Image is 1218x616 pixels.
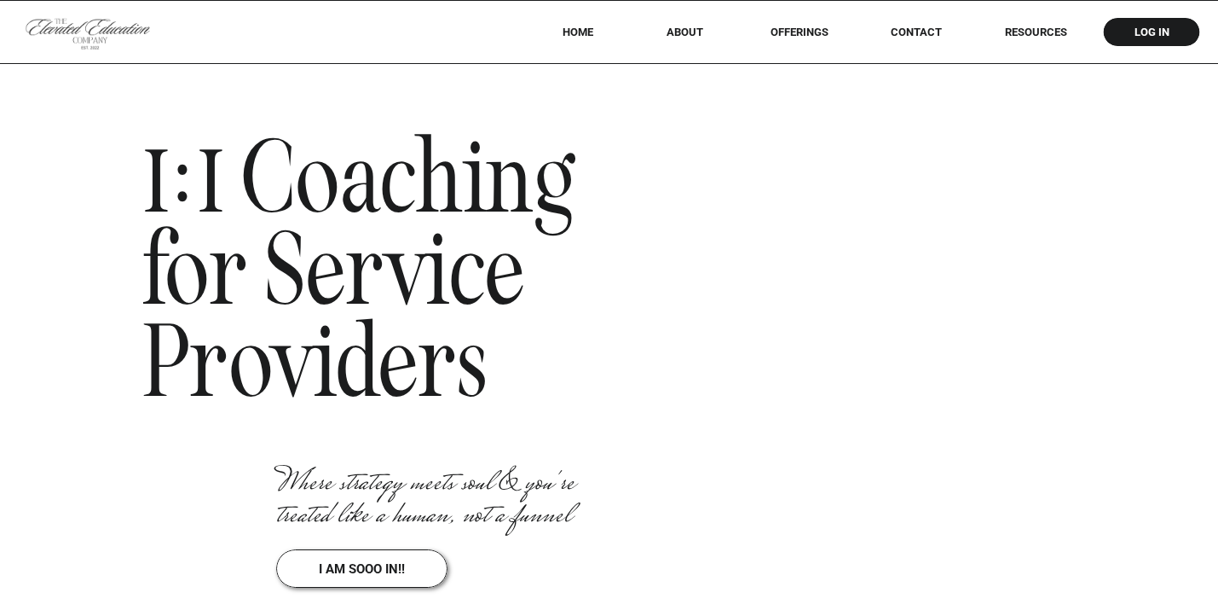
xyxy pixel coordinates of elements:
[981,26,1090,38] a: RESOURCES
[1118,26,1185,38] a: log in
[746,26,852,38] a: offerings
[276,468,616,525] p: Where strategy meets soul & you're treated like a human, not a funnel
[143,132,599,424] h1: 1:1 Coaching for Service Providers
[540,26,615,38] a: HOME
[879,26,954,38] a: Contact
[302,561,423,572] a: i am sooo in!!
[655,26,715,38] a: About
